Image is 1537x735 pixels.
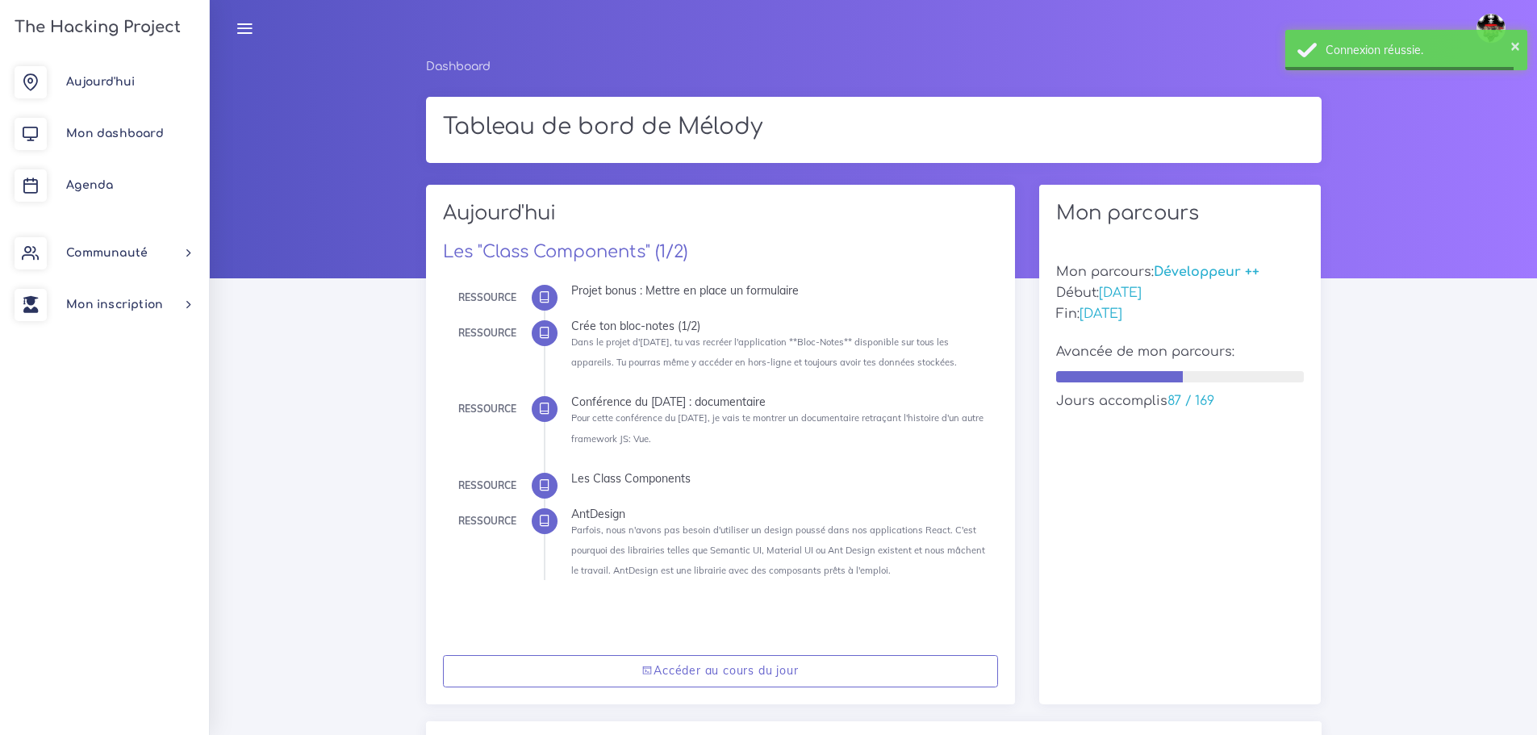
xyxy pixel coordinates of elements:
[571,473,986,484] div: Les Class Components
[571,320,986,332] div: Crée ton bloc-notes (1/2)
[1476,14,1506,43] img: avatar
[66,179,113,191] span: Agenda
[66,247,148,259] span: Communauté
[458,324,516,342] div: Ressource
[571,412,984,444] small: Pour cette conférence du [DATE], je vais te montrer un documentaire retraçant l'histoire d'un aut...
[1167,394,1214,408] span: 87 / 169
[571,524,985,576] small: Parfois, nous n'avons pas besoin d'utiliser un design poussé dans nos applications React. C'est p...
[458,477,516,495] div: Ressource
[1080,307,1122,321] span: [DATE]
[443,202,998,236] h2: Aujourd'hui
[571,285,986,296] div: Projet bonus : Mettre en place un formulaire
[443,242,687,261] a: Les "Class Components" (1/2)
[426,61,491,73] a: Dashboard
[1056,307,1305,322] h5: Fin:
[66,76,135,88] span: Aujourd'hui
[1056,345,1305,360] h5: Avancée de mon parcours:
[66,127,164,140] span: Mon dashboard
[443,655,998,688] a: Accéder au cours du jour
[1154,265,1259,279] span: Développeur ++
[571,508,986,520] div: AntDesign
[1056,202,1305,225] h2: Mon parcours
[458,512,516,530] div: Ressource
[571,396,986,407] div: Conférence du [DATE] : documentaire
[1099,286,1142,300] span: [DATE]
[458,289,516,307] div: Ressource
[571,336,957,368] small: Dans le projet d'[DATE], tu vas recréer l'application **Bloc-Notes** disponible sur tous les appa...
[443,114,1305,141] h1: Tableau de bord de Mélody
[1056,265,1305,280] h5: Mon parcours:
[10,19,181,36] h3: The Hacking Project
[1326,42,1515,58] div: Connexion réussie.
[66,299,163,311] span: Mon inscription
[1056,286,1305,301] h5: Début:
[1510,37,1520,53] button: ×
[458,400,516,418] div: Ressource
[1056,394,1305,409] h5: Jours accomplis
